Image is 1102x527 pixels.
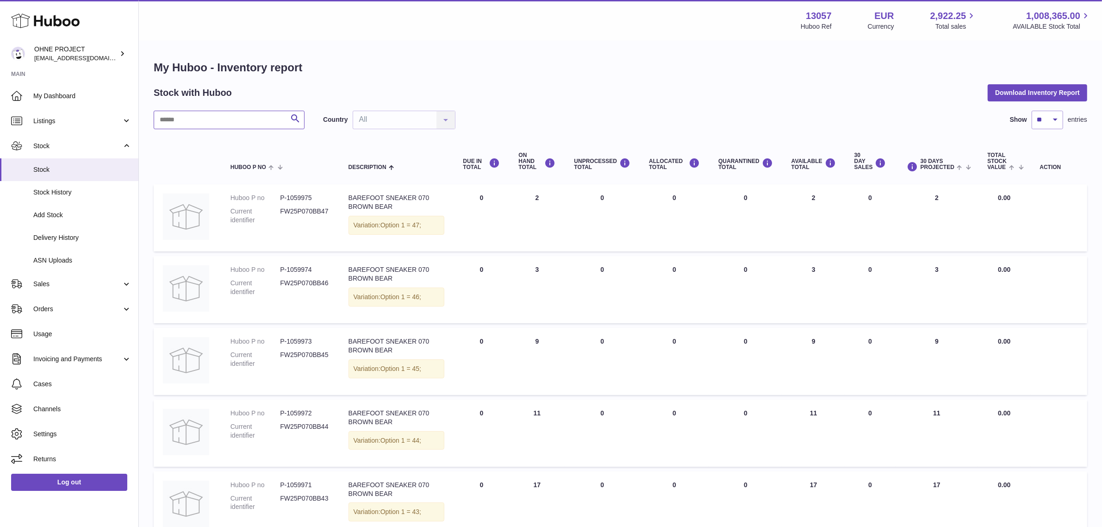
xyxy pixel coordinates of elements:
span: 0 [744,194,747,201]
span: Sales [33,280,122,289]
span: 0.00 [998,409,1010,417]
div: OHNE PROJECT [34,45,118,63]
span: Settings [33,430,131,439]
div: Variation: [349,502,445,521]
span: Delivery History [33,233,131,242]
span: Stock [33,142,122,151]
span: Returns [33,455,131,464]
img: product image [163,409,209,455]
td: 0 [454,328,509,395]
td: 2 [782,184,845,251]
label: Show [1010,115,1027,124]
div: AVAILABLE Total [791,158,836,170]
div: DUE IN TOTAL [463,158,500,170]
dd: FW25P070BB44 [280,422,330,440]
span: Cases [33,380,131,389]
div: UNPROCESSED Total [574,158,630,170]
span: ASN Uploads [33,256,131,265]
span: Option 1 = 45; [380,365,421,372]
td: 2 [509,184,565,251]
dd: FW25P070BB46 [280,279,330,296]
div: Action [1040,164,1078,170]
img: product image [163,337,209,383]
div: Variation: [349,288,445,307]
td: 0 [565,400,640,467]
h1: My Huboo - Inventory report [154,60,1087,75]
td: 3 [509,256,565,323]
dd: P-1059975 [280,194,330,202]
div: Huboo Ref [801,22,832,31]
dt: Huboo P no [230,409,280,418]
a: 1,008,365.00 AVAILABLE Stock Total [1013,10,1091,31]
span: 0 [744,481,747,489]
img: internalAdmin-13057@internal.huboo.com [11,47,25,61]
div: ON HAND Total [518,152,555,171]
span: 0 [744,338,747,345]
dd: FW25P070BB47 [280,207,330,225]
h2: Stock with Huboo [154,87,232,99]
span: 0.00 [998,266,1010,273]
span: My Dashboard [33,92,131,100]
span: Option 1 = 47; [380,221,421,229]
span: Option 1 = 46; [380,293,421,301]
span: [EMAIL_ADDRESS][DOMAIN_NAME] [34,54,136,62]
span: 0 [744,409,747,417]
td: 0 [640,328,709,395]
td: 11 [509,400,565,467]
div: ALLOCATED Total [649,158,700,170]
div: BAREFOOT SNEAKER 070 BROWN BEAR [349,194,445,211]
td: 0 [454,400,509,467]
dt: Huboo P no [230,265,280,274]
div: Currency [868,22,894,31]
dd: P-1059971 [280,481,330,489]
span: 0.00 [998,194,1010,201]
td: 0 [845,328,896,395]
span: Total stock value [987,152,1007,171]
dt: Huboo P no [230,337,280,346]
div: BAREFOOT SNEAKER 070 BROWN BEAR [349,409,445,427]
img: product image [163,481,209,527]
a: 2,922.25 Total sales [930,10,977,31]
div: BAREFOOT SNEAKER 070 BROWN BEAR [349,337,445,355]
td: 0 [845,400,896,467]
span: 30 DAYS PROJECTED [921,158,954,170]
span: 2,922.25 [930,10,966,22]
td: 2 [896,184,978,251]
div: Variation: [349,431,445,450]
dt: Huboo P no [230,194,280,202]
dt: Current identifier [230,494,280,512]
td: 0 [565,184,640,251]
td: 0 [640,256,709,323]
dd: FW25P070BB43 [280,494,330,512]
img: product image [163,265,209,312]
td: 0 [640,184,709,251]
button: Download Inventory Report [988,84,1087,101]
td: 11 [896,400,978,467]
span: 0 [744,266,747,273]
span: 1,008,365.00 [1026,10,1080,22]
div: Variation: [349,359,445,378]
td: 0 [454,256,509,323]
div: Variation: [349,216,445,235]
span: Stock History [33,188,131,197]
dd: P-1059973 [280,337,330,346]
span: 0.00 [998,481,1010,489]
span: 0.00 [998,338,1010,345]
td: 9 [782,328,845,395]
dd: P-1059972 [280,409,330,418]
dt: Current identifier [230,207,280,225]
td: 0 [845,184,896,251]
strong: 13057 [806,10,832,22]
a: Log out [11,474,127,490]
div: BAREFOOT SNEAKER 070 BROWN BEAR [349,481,445,498]
td: 0 [640,400,709,467]
span: Option 1 = 43; [380,508,421,515]
strong: EUR [874,10,894,22]
span: Listings [33,117,122,125]
span: Add Stock [33,211,131,220]
td: 11 [782,400,845,467]
dd: FW25P070BB45 [280,351,330,368]
label: Country [323,115,348,124]
td: 0 [565,256,640,323]
td: 0 [565,328,640,395]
